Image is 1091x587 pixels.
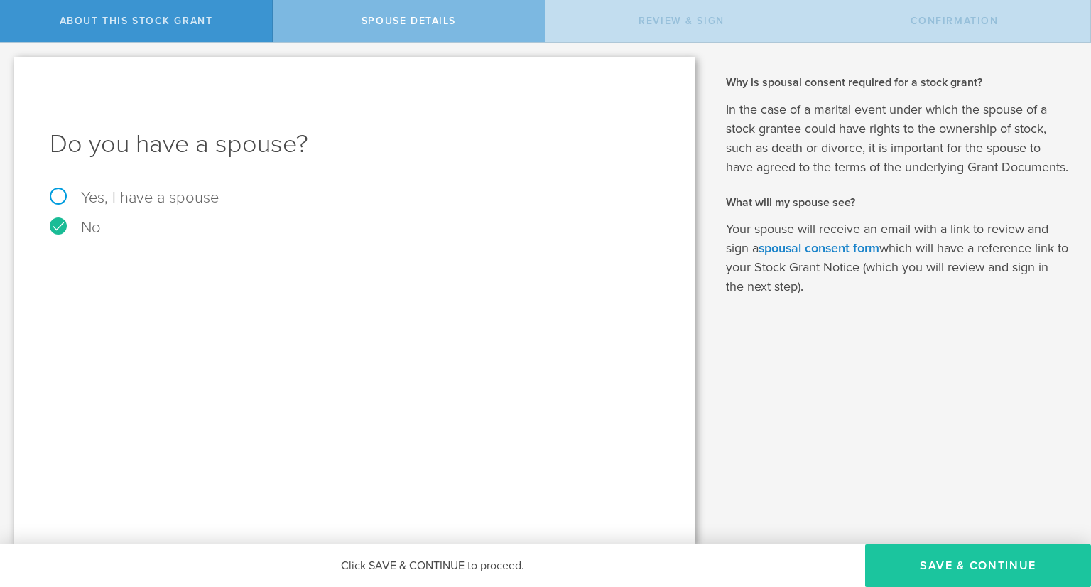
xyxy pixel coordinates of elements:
[759,240,879,256] a: spousal consent form
[50,190,659,205] label: Yes, I have a spouse
[362,15,456,27] span: Spouse Details
[639,15,724,27] span: Review & Sign
[726,75,1070,90] h2: Why is spousal consent required for a stock grant?
[726,195,1070,210] h2: What will my spouse see?
[50,220,659,235] label: No
[50,127,659,161] h1: Do you have a spouse?
[911,15,999,27] span: Confirmation
[60,15,213,27] span: About this stock grant
[726,100,1070,177] p: In the case of a marital event under which the spouse of a stock grantee could have rights to the...
[865,544,1091,587] button: Save & Continue
[726,220,1070,296] p: Your spouse will receive an email with a link to review and sign a which will have a reference li...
